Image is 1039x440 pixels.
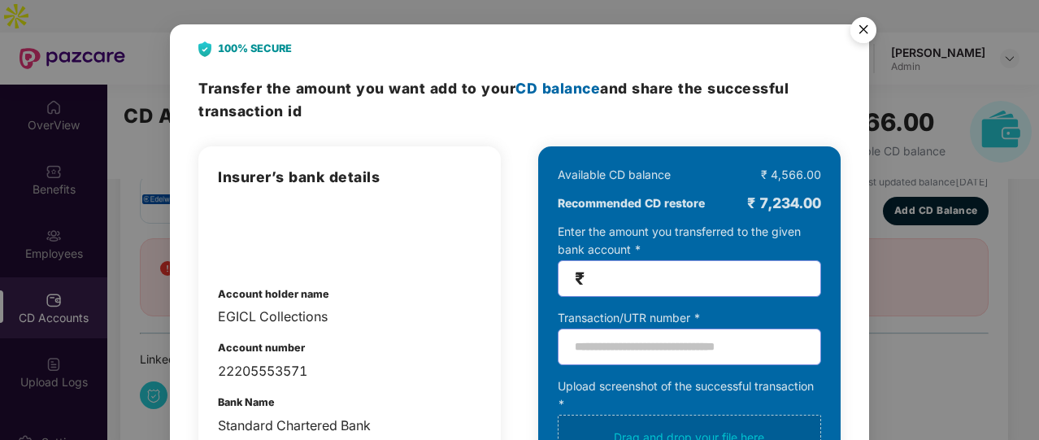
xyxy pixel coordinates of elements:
[218,342,305,354] b: Account number
[218,41,292,57] b: 100% SECURE
[218,205,302,262] img: admin-overview
[558,309,821,327] div: Transaction/UTR number *
[218,288,329,300] b: Account holder name
[218,396,275,408] b: Bank Name
[198,77,841,122] h3: Transfer the amount and share the successful transaction id
[356,80,600,97] span: you want add to your
[198,41,211,57] img: svg+xml;base64,PHN2ZyB4bWxucz0iaHR0cDovL3d3dy53My5vcmcvMjAwMC9zdmciIHdpZHRoPSIyNCIgaGVpZ2h0PSIyOC...
[558,223,821,297] div: Enter the amount you transferred to the given bank account *
[747,192,821,215] div: ₹ 7,234.00
[761,166,821,184] div: ₹ 4,566.00
[218,416,481,436] div: Standard Chartered Bank
[558,194,705,212] b: Recommended CD restore
[218,307,481,327] div: EGICL Collections
[575,269,585,288] span: ₹
[218,166,481,189] h3: Insurer’s bank details
[218,361,481,381] div: 22205553571
[558,166,671,184] div: Available CD balance
[841,9,885,53] button: Close
[841,10,886,55] img: svg+xml;base64,PHN2ZyB4bWxucz0iaHR0cDovL3d3dy53My5vcmcvMjAwMC9zdmciIHdpZHRoPSI1NiIgaGVpZ2h0PSI1Ni...
[515,80,600,97] span: CD balance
